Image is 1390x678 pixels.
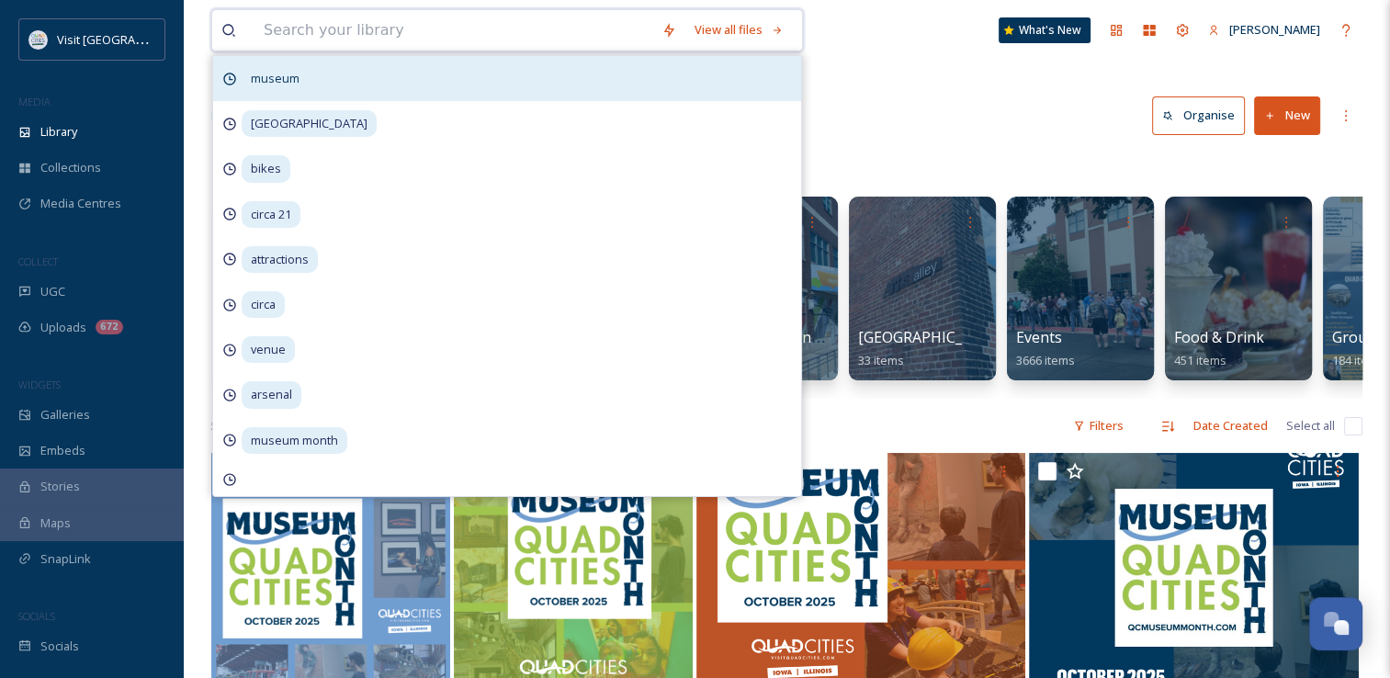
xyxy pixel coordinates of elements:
[1229,21,1320,38] span: [PERSON_NAME]
[242,155,290,182] span: bikes
[1174,352,1226,368] span: 451 items
[858,327,1006,347] span: [GEOGRAPHIC_DATA]
[29,30,48,49] img: QCCVB_VISIT_vert_logo_4c_tagline_122019.svg
[40,514,71,532] span: Maps
[1152,96,1254,134] a: Organise
[1332,352,1384,368] span: 184 items
[242,246,318,273] span: attractions
[40,406,90,424] span: Galleries
[40,123,77,141] span: Library
[1254,96,1320,134] button: New
[18,609,55,623] span: SOCIALS
[1286,417,1335,435] span: Select all
[242,427,347,454] span: museum month
[242,65,309,92] span: museum
[40,478,80,495] span: Stories
[1016,327,1062,347] span: Events
[1016,329,1075,368] a: Events3666 items
[18,95,51,108] span: MEDIA
[999,17,1091,43] a: What's New
[1016,352,1075,368] span: 3666 items
[685,12,793,48] a: View all files
[1309,597,1362,650] button: Open Chat
[242,110,377,137] span: [GEOGRAPHIC_DATA]
[1152,96,1245,134] button: Organise
[211,417,248,435] span: 53 file s
[1184,408,1277,444] div: Date Created
[242,201,300,228] span: circa 21
[40,442,85,459] span: Embeds
[1174,329,1264,368] a: Food & Drink451 items
[96,320,123,334] div: 672
[57,30,199,48] span: Visit [GEOGRAPHIC_DATA]
[242,381,301,408] span: arsenal
[40,550,91,568] span: SnapLink
[1199,12,1329,48] a: [PERSON_NAME]
[242,291,285,318] span: circa
[254,10,652,51] input: Search your library
[40,319,86,336] span: Uploads
[40,638,79,655] span: Socials
[1174,327,1264,347] span: Food & Drink
[1064,408,1133,444] div: Filters
[858,329,1006,368] a: [GEOGRAPHIC_DATA]33 items
[40,283,65,300] span: UGC
[40,159,101,176] span: Collections
[858,352,904,368] span: 33 items
[18,378,61,391] span: WIDGETS
[18,254,58,268] span: COLLECT
[40,195,121,212] span: Media Centres
[242,336,295,363] span: venue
